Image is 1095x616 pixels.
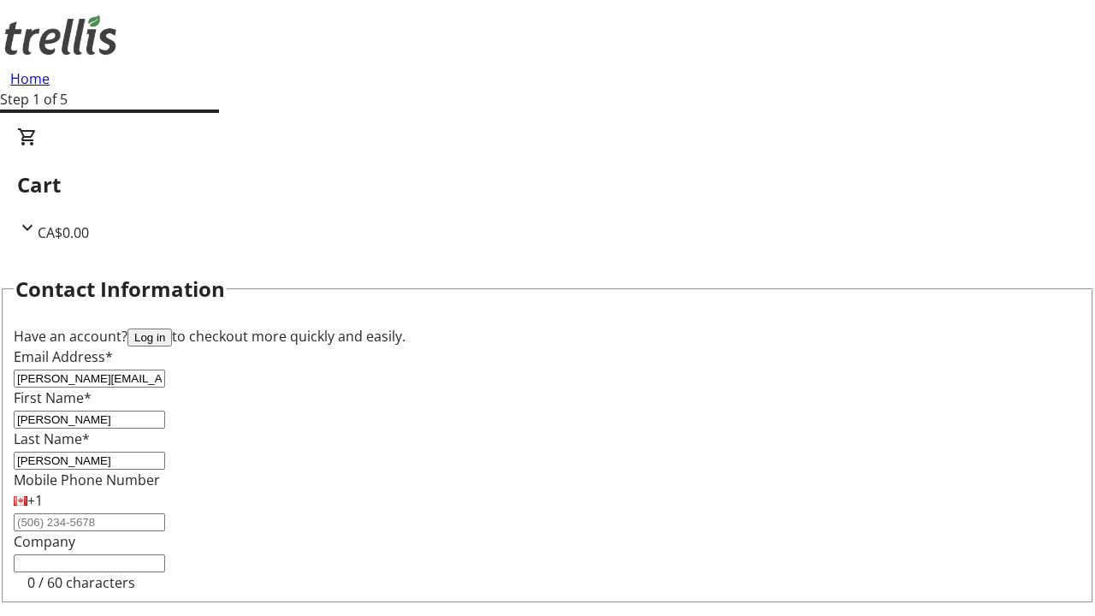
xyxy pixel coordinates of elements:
[14,471,160,489] label: Mobile Phone Number
[17,127,1078,243] div: CartCA$0.00
[14,347,113,366] label: Email Address*
[14,532,75,551] label: Company
[14,429,90,448] label: Last Name*
[38,223,89,242] span: CA$0.00
[14,388,92,407] label: First Name*
[127,329,172,346] button: Log in
[14,326,1081,346] div: Have an account? to checkout more quickly and easily.
[14,513,165,531] input: (506) 234-5678
[27,573,135,592] tr-character-limit: 0 / 60 characters
[15,274,225,305] h2: Contact Information
[17,169,1078,200] h2: Cart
